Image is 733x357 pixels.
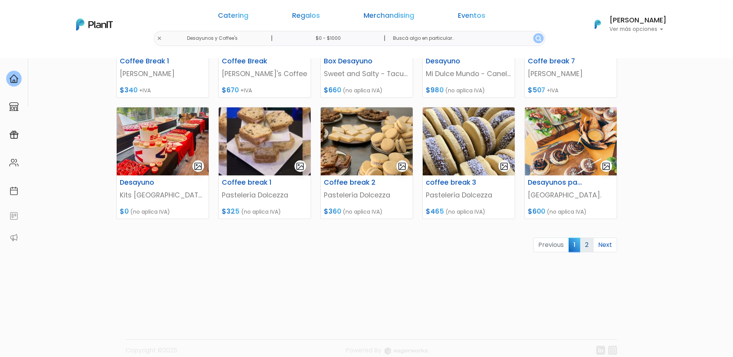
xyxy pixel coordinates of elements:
img: thumb_Captura_de_pantalla_2023-06-16_172744.png [525,107,617,175]
a: Merchandising [364,12,414,22]
img: gallery-light [398,162,406,171]
span: $0 [120,207,129,216]
a: Catering [218,12,248,22]
img: logo_eagerworks-044938b0bf012b96b195e05891a56339191180c2d98ce7df62ca656130a436fa.svg [384,347,428,355]
p: | [384,34,386,43]
p: [PERSON_NAME] [120,69,206,79]
a: Regalos [292,12,320,22]
span: +IVA [139,87,151,94]
a: gallery-light Coffee break 1 Pastelería Dolcezza $325 (no aplica IVA) [218,107,311,219]
h6: Desayunos para campeones [523,178,587,187]
img: close-6986928ebcb1d6c9903e3b54e860dbc4d054630f23adef3a32610726dff6a82b.svg [157,36,162,41]
img: search_button-432b6d5273f82d61273b3651a40e1bd1b912527efae98b1b7a1b2c0702e16a8d.svg [536,36,541,41]
h6: Coffee break 1 [217,178,281,187]
img: PlanIt Logo [589,16,606,33]
span: $670 [222,85,239,95]
p: Pastelería Dolcezza [222,190,308,200]
span: $980 [426,85,444,95]
a: gallery-light coffee break 3 Pastelería Dolcezza $465 (no aplica IVA) [422,107,515,219]
img: partners-52edf745621dab592f3b2c58e3bca9d71375a7ef29c3b500c9f145b62cc070d4.svg [9,233,19,242]
span: $600 [528,207,545,216]
span: $325 [222,207,240,216]
h6: Box Desayuno [319,57,383,65]
h6: coffee break 3 [421,178,485,187]
span: (no aplica IVA) [445,87,485,94]
div: ¿Necesitás ayuda? [40,7,111,22]
p: Mi Dulce Mundo - Canelones [426,69,512,79]
a: 2 [580,238,594,252]
h6: Coffee break 2 [319,178,383,187]
span: 1 [568,238,580,252]
img: linkedin-cc7d2dbb1a16aff8e18f147ffe980d30ddd5d9e01409788280e63c91fc390ff4.svg [596,346,605,355]
h6: Coffee Break [217,57,281,65]
img: instagram-7ba2a2629254302ec2a9470e65da5de918c9f3c9a63008f8abed3140a32961bf.svg [608,346,617,355]
a: Eventos [458,12,485,22]
h6: [PERSON_NAME] [609,17,667,24]
h6: Coffee Break 1 [115,57,179,65]
img: campaigns-02234683943229c281be62815700db0a1741e53638e28bf9629b52c665b00959.svg [9,130,19,139]
img: gallery-light [296,162,304,171]
span: translation missing: es.layouts.footer.powered_by [345,346,381,355]
img: marketplace-4ceaa7011d94191e9ded77b95e3339b90024bf715f7c57f8cf31f2d8c509eaba.svg [9,102,19,111]
input: Buscá algo en particular.. [387,31,545,46]
img: gallery-light [602,162,611,171]
img: people-662611757002400ad9ed0e3c099ab2801c6687ba6c219adb57efc949bc21e19d.svg [9,158,19,167]
span: (no aplica IVA) [130,208,170,216]
span: +IVA [547,87,558,94]
span: $360 [324,207,341,216]
img: PlanIt Logo [76,19,113,31]
a: gallery-light Desayunos para campeones [GEOGRAPHIC_DATA]. $600 (no aplica IVA) [524,107,617,219]
p: [PERSON_NAME]'s Coffee [222,69,308,79]
p: Kits [GEOGRAPHIC_DATA] [120,190,206,200]
a: gallery-light Coffee break 2 Pastelería Dolcezza $360 (no aplica IVA) [320,107,413,219]
img: thumb_img-6385__1_.jpeg [321,107,413,175]
span: $507 [528,85,545,95]
h6: Coffe break 7 [523,57,587,65]
button: PlanIt Logo [PERSON_NAME] Ver más opciones [585,14,667,34]
span: (no aplica IVA) [241,208,281,216]
img: feedback-78b5a0c8f98aac82b08bfc38622c3050aee476f2c9584af64705fc4e61158814.svg [9,211,19,221]
a: Next [593,238,617,252]
a: gallery-light Desayuno Kits [GEOGRAPHIC_DATA] $0 (no aplica IVA) [116,107,209,219]
span: $660 [324,85,341,95]
p: [GEOGRAPHIC_DATA]. [528,190,614,200]
img: gallery-light [500,162,509,171]
span: (no aplica IVA) [446,208,485,216]
img: gallery-light [194,162,202,171]
p: [PERSON_NAME] [528,69,614,79]
h6: Desayuno [115,178,179,187]
p: | [271,34,273,43]
span: (no aplica IVA) [343,208,383,216]
h6: Desayuno [421,57,485,65]
p: Pastelería Dolcezza [324,190,410,200]
img: thumb_img-2155__1_.jpg [219,107,311,175]
img: thumb_img-8557__1_.jpeg [423,107,515,175]
p: Sweet and Salty - Tacuarembó [324,69,410,79]
span: +IVA [240,87,252,94]
img: thumb_WhatsApp_Image_2025-04-24_at_11.36.44.jpeg [117,107,209,175]
img: calendar-87d922413cdce8b2cf7b7f5f62616a5cf9e4887200fb71536465627b3292af00.svg [9,186,19,195]
span: $465 [426,207,444,216]
p: Pastelería Dolcezza [426,190,512,200]
span: (no aplica IVA) [547,208,587,216]
p: Ver más opciones [609,27,667,32]
img: home-e721727adea9d79c4d83392d1f703f7f8bce08238fde08b1acbfd93340b81755.svg [9,74,19,83]
span: $340 [120,85,138,95]
span: (no aplica IVA) [343,87,383,94]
